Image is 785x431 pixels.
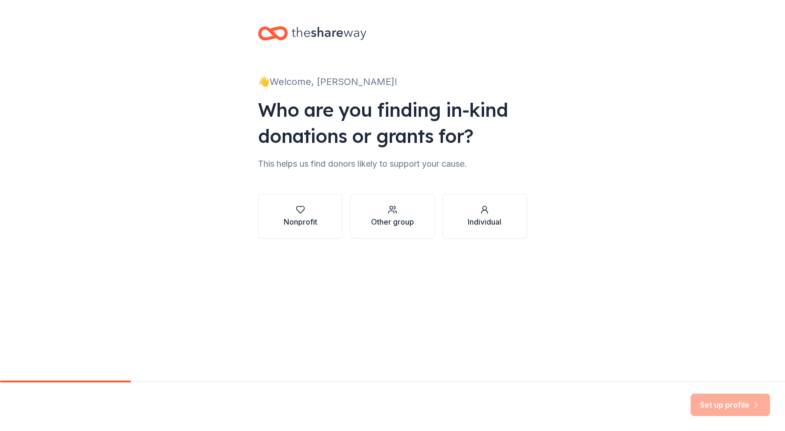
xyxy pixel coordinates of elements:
button: Nonprofit [258,194,343,239]
div: Nonprofit [284,216,317,227]
div: 👋 Welcome, [PERSON_NAME]! [258,74,527,89]
div: This helps us find donors likely to support your cause. [258,156,527,171]
div: Other group [371,216,414,227]
div: Who are you finding in-kind donations or grants for? [258,97,527,149]
button: Individual [442,194,527,239]
div: Individual [468,216,501,227]
button: Other group [350,194,435,239]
